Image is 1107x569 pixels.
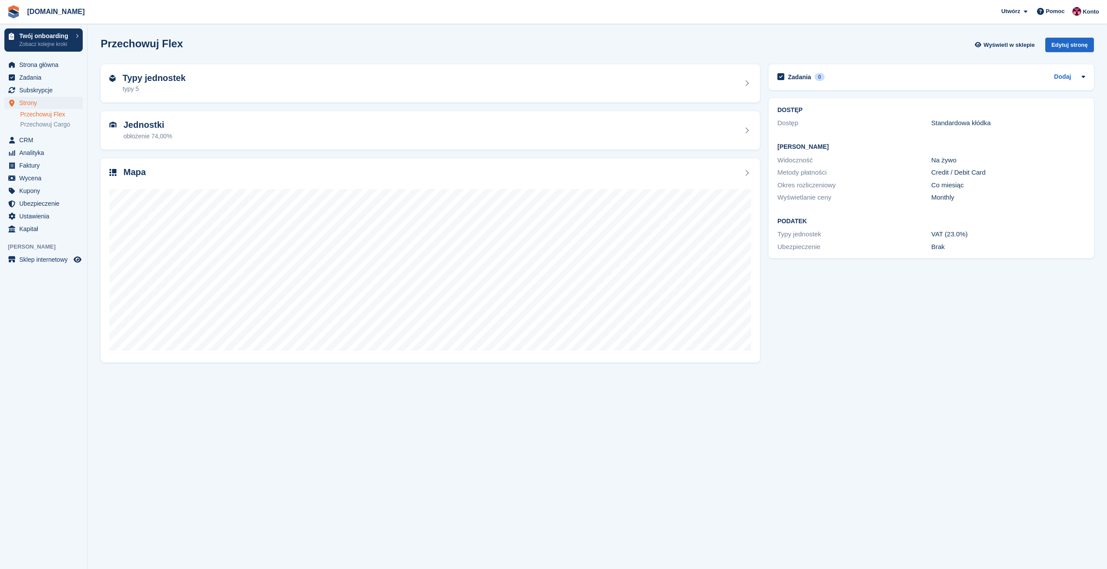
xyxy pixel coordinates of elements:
[19,59,72,71] span: Strona główna
[19,134,72,146] span: CRM
[777,144,1085,151] h2: [PERSON_NAME]
[4,71,83,84] a: menu
[101,111,760,150] a: Jednostki obłożenie 74,00%
[4,185,83,197] a: menu
[4,172,83,184] a: menu
[19,33,71,39] p: Twój onboarding
[7,5,20,18] img: stora-icon-8386f47178a22dfd0bd8f6a31ec36ba5ce8667c1dd55bd0f319d3a0aa187defe.svg
[777,193,931,203] div: Wyświetlanie ceny
[4,197,83,210] a: menu
[20,120,83,129] a: Przechowuj Cargo
[1046,7,1065,16] span: Pomoc
[123,132,172,141] div: obłożenie 74,00%
[4,210,83,222] a: menu
[19,185,72,197] span: Kupony
[4,59,83,71] a: menu
[72,254,83,265] a: Podgląd sklepu
[1045,38,1094,52] div: Edytuj stronę
[19,71,72,84] span: Zadania
[931,118,1086,128] div: Standardowa kłódka
[8,242,87,251] span: [PERSON_NAME]
[20,110,83,119] a: Przechowuj Flex
[19,97,72,109] span: Strony
[984,41,1035,49] span: Wyświetl w sklepie
[777,107,1085,114] h2: DOSTĘP
[931,193,1086,203] div: Monthly
[4,159,83,172] a: menu
[4,253,83,266] a: menu
[123,73,186,83] h2: Typy jednostek
[123,84,186,94] div: typy 5
[19,172,72,184] span: Wycena
[19,84,72,96] span: Subskrypcje
[777,242,931,252] div: Ubezpieczenie
[788,73,811,81] h2: Zadania
[1054,72,1071,82] a: Dodaj
[19,159,72,172] span: Faktury
[4,223,83,235] a: menu
[101,38,183,49] h2: Przechowuj Flex
[19,223,72,235] span: Kapitał
[931,155,1086,165] div: Na żywo
[101,158,760,363] a: Mapa
[4,134,83,146] a: menu
[4,97,83,109] a: menu
[19,253,72,266] span: Sklep internetowy
[101,64,760,103] a: Typy jednostek typy 5
[1001,7,1020,16] span: Utwórz
[1082,7,1099,16] span: Konto
[109,169,116,176] img: map-icn-33ee37083ee616e46c38cad1a60f524a97daa1e2b2c8c0bc3eb3415660979fc1.svg
[109,75,116,82] img: unit-type-icn-2b2737a686de81e16bb02015468b77c625bbabd49415b5ef34ead5e3b44a266d.svg
[777,180,931,190] div: Okres rozliczeniowy
[777,168,931,178] div: Metody płatności
[931,180,1086,190] div: Co miesiąc
[1045,38,1094,56] a: Edytuj stronę
[19,210,72,222] span: Ustawienia
[123,167,146,177] h2: Mapa
[4,28,83,52] a: Twój onboarding Zobacz kolejne kroki
[24,4,88,19] a: [DOMAIN_NAME]
[973,38,1038,52] a: Wyświetl w sklepie
[931,242,1086,252] div: Brak
[777,229,931,239] div: Typy jednostek
[109,122,116,128] img: unit-icn-7be61d7bf1b0ce9d3e12c5938cc71ed9869f7b940bace4675aadf7bd6d80202e.svg
[4,147,83,159] a: menu
[777,118,931,128] div: Dostęp
[777,218,1085,225] h2: Podatek
[931,229,1086,239] div: VAT (23.0%)
[19,147,72,159] span: Analityka
[123,120,172,130] h2: Jednostki
[931,168,1086,178] div: Credit / Debit Card
[19,197,72,210] span: Ubezpieczenie
[4,84,83,96] a: menu
[1072,7,1081,16] img: Mateusz Kacwin
[19,40,71,48] p: Zobacz kolejne kroki
[777,155,931,165] div: Widoczność
[815,73,825,81] div: 0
